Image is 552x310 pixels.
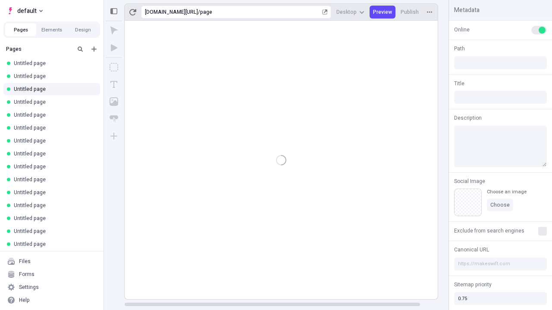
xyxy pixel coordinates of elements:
button: Select site [3,4,46,17]
div: Untitled page [14,86,93,93]
div: [URL][DOMAIN_NAME] [145,9,198,15]
div: Untitled page [14,124,93,131]
button: Pages [5,23,36,36]
div: Forms [19,271,34,278]
div: Pages [6,46,72,53]
span: Choose [490,201,510,208]
div: Untitled page [14,189,93,196]
input: https://makeswift.com [454,257,547,270]
div: Untitled page [14,202,93,209]
span: Social Image [454,177,485,185]
div: Untitled page [14,73,93,80]
button: Button [106,111,122,127]
div: Help [19,297,30,304]
div: page [200,9,320,15]
span: Publish [401,9,419,15]
span: Description [454,114,482,122]
div: Files [19,258,31,265]
span: Title [454,80,464,87]
div: Untitled page [14,176,93,183]
div: Choose an image [487,189,527,195]
div: Untitled page [14,163,93,170]
div: / [198,9,200,15]
div: Untitled page [14,99,93,105]
button: Desktop [333,6,368,19]
div: Untitled page [14,228,93,235]
button: Publish [397,6,422,19]
span: Preview [373,9,392,15]
div: Untitled page [14,137,93,144]
span: Online [454,26,470,34]
span: Desktop [336,9,357,15]
div: Untitled page [14,215,93,222]
button: Image [106,94,122,109]
span: Sitemap priority [454,281,492,288]
button: Elements [36,23,67,36]
div: Untitled page [14,150,93,157]
span: Path [454,45,465,53]
div: Untitled page [14,60,93,67]
span: default [17,6,37,16]
div: Settings [19,284,39,291]
button: Box [106,59,122,75]
button: Preview [370,6,395,19]
button: Text [106,77,122,92]
button: Design [67,23,98,36]
span: Canonical URL [454,246,489,254]
span: Exclude from search engines [454,227,524,235]
div: Untitled page [14,241,93,248]
button: Choose [487,198,513,211]
div: Untitled page [14,112,93,118]
button: Add new [89,44,99,54]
